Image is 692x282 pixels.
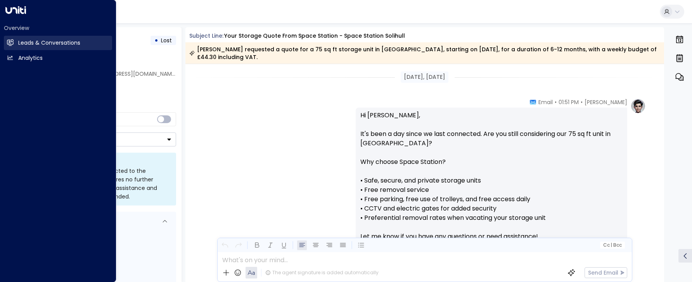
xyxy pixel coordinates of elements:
[161,37,172,44] span: Lost
[220,240,230,250] button: Undo
[559,98,579,106] span: 01:51 PM
[224,32,405,40] div: Your storage quote from Space Station - Space Station Solihull
[360,111,623,269] p: Hi [PERSON_NAME], It's been a day since we last connected. Are you still considering our 75 sq ft...
[555,98,557,106] span: •
[538,98,553,106] span: Email
[18,39,80,47] h2: Leads & Conversations
[189,32,223,40] span: Subject Line:
[18,54,43,62] h2: Analytics
[603,242,621,248] span: Cc Bcc
[189,45,660,61] div: [PERSON_NAME] requested a quote for a 75 sq ft storage unit in [GEOGRAPHIC_DATA], starting on [DA...
[585,98,627,106] span: [PERSON_NAME]
[234,240,243,250] button: Redo
[265,269,379,276] div: The agent signature is added automatically
[401,71,448,83] div: [DATE], [DATE]
[4,36,112,50] a: Leads & Conversations
[4,51,112,65] a: Analytics
[4,24,112,32] h2: Overview
[611,242,612,248] span: |
[154,33,158,47] div: •
[581,98,583,106] span: •
[630,98,646,114] img: profile-logo.png
[600,242,625,249] button: Cc|Bcc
